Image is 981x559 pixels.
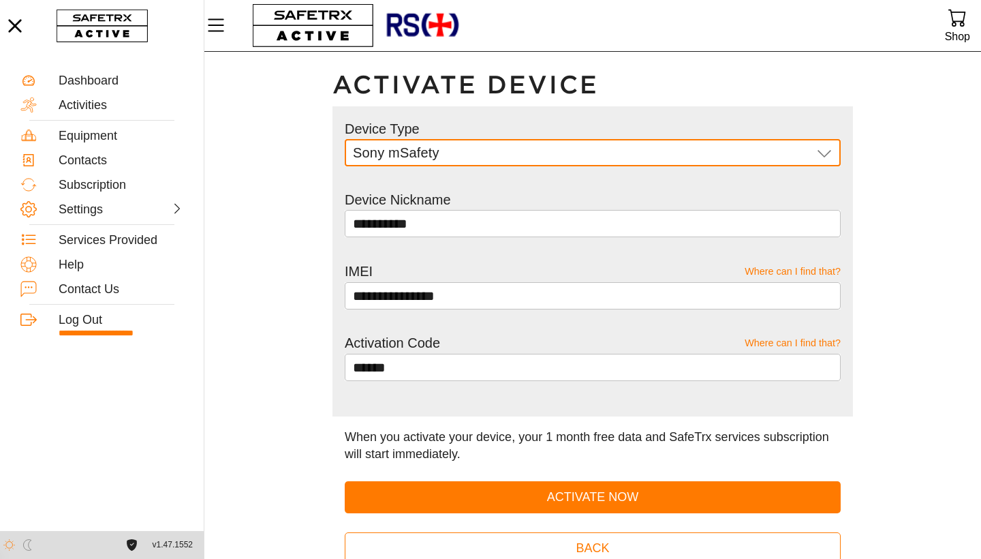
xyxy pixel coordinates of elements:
[59,153,183,168] div: Contacts
[745,261,841,282] button: Where can I find that?
[59,258,183,273] div: Help
[345,333,440,354] label: Activation Code
[123,539,141,551] a: License Agreement
[345,121,420,136] label: Device Type
[59,233,183,248] div: Services Provided
[59,282,183,297] div: Contact Us
[576,538,609,559] span: Back
[144,534,201,556] button: v1.47.1552
[547,487,638,508] span: Activate Now
[3,539,15,551] img: ModeLight.svg
[345,429,841,463] p: When you activate your device, your 1 month free data and SafeTrx services subscription will star...
[20,256,37,273] img: Help.svg
[59,98,183,113] div: Activities
[345,261,373,282] label: IMEI
[385,3,460,48] img: RescueLogo.png
[22,539,33,551] img: ModeDark.svg
[20,281,37,297] img: ContactUs.svg
[20,127,37,144] img: Equipment.svg
[59,178,183,193] div: Subscription
[20,177,37,193] img: Subscription.svg
[345,192,451,207] label: Device Nickname
[332,70,853,101] h1: Activate Device
[945,27,970,46] div: Shop
[59,313,183,328] div: Log Out
[20,97,37,113] img: Activities.svg
[59,202,119,217] div: Settings
[59,74,183,89] div: Dashboard
[204,11,238,40] button: Menu
[745,333,841,354] button: Where can I find that?
[345,481,841,513] button: Activate Now
[153,538,193,552] span: v1.47.1552
[353,147,439,159] span: Sony mSafety
[59,129,183,144] div: Equipment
